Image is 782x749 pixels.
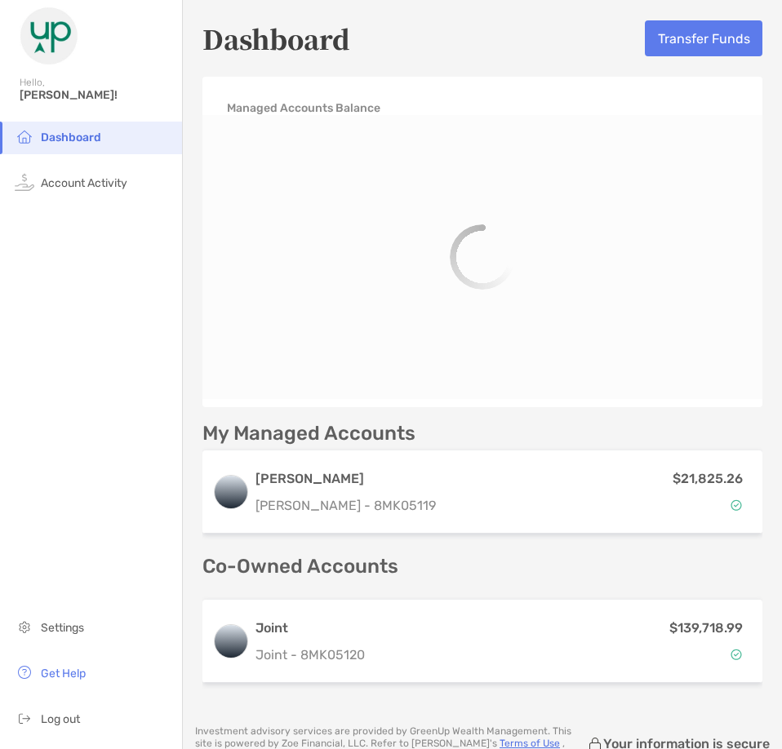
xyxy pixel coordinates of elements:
img: Zoe Logo [20,7,78,65]
img: settings icon [15,617,34,636]
span: Dashboard [41,131,101,144]
img: logo account [215,476,247,508]
h3: [PERSON_NAME] [255,469,436,489]
img: household icon [15,126,34,146]
h5: Dashboard [202,20,350,57]
p: Joint - 8MK05120 [255,645,365,665]
img: logo account [215,625,247,658]
span: Get Help [41,667,86,680]
p: [PERSON_NAME] - 8MK05119 [255,495,436,516]
p: $21,825.26 [673,468,743,489]
a: Terms of Use [500,738,560,749]
p: Co-Owned Accounts [202,556,762,577]
img: Account Status icon [731,499,742,511]
span: Settings [41,621,84,635]
button: Transfer Funds [645,20,762,56]
img: logout icon [15,708,34,728]
h4: Managed Accounts Balance [227,101,380,115]
img: get-help icon [15,663,34,682]
p: My Managed Accounts [202,423,415,444]
h3: Joint [255,618,365,638]
img: Account Status icon [731,649,742,660]
span: [PERSON_NAME]! [20,88,172,102]
span: Account Activity [41,176,127,190]
p: $139,718.99 [669,618,743,638]
span: Log out [41,712,80,726]
img: activity icon [15,172,34,192]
